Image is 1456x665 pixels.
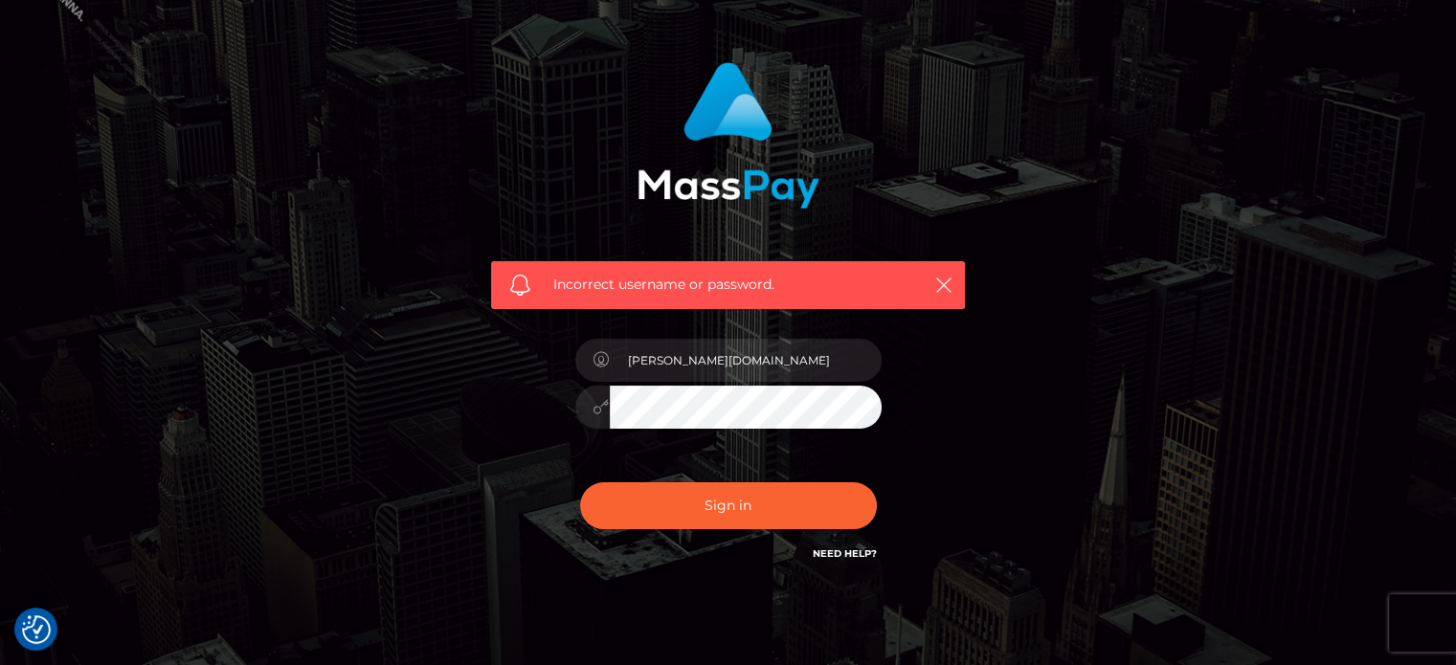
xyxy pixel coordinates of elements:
[638,62,819,209] img: MassPay Login
[580,482,877,529] button: Sign in
[22,615,51,644] img: Revisit consent button
[813,547,877,560] a: Need Help?
[553,275,903,295] span: Incorrect username or password.
[22,615,51,644] button: Consent Preferences
[610,339,882,382] input: Username...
